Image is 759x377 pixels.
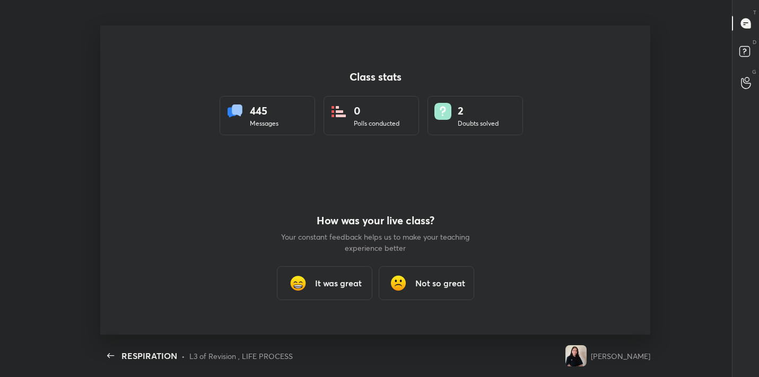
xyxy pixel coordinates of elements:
[315,277,362,290] h3: It was great
[330,103,347,120] img: statsPoll.b571884d.svg
[752,68,756,76] p: G
[354,103,399,119] div: 0
[753,8,756,16] p: T
[181,350,185,362] div: •
[189,350,293,362] div: L3 of Revision , LIFE PROCESS
[354,119,399,128] div: Polls conducted
[458,119,499,128] div: Doubts solved
[280,231,471,253] p: Your constant feedback helps us to make your teaching experience better
[250,103,278,119] div: 445
[287,273,309,294] img: grinning_face_with_smiling_eyes_cmp.gif
[220,71,531,83] h4: Class stats
[591,350,650,362] div: [PERSON_NAME]
[565,345,587,366] img: 263bd4893d0d45f69ecaf717666c2383.jpg
[458,103,499,119] div: 2
[434,103,451,120] img: doubts.8a449be9.svg
[226,103,243,120] img: statsMessages.856aad98.svg
[753,38,756,46] p: D
[121,349,177,362] div: RESPIRATION
[388,273,409,294] img: frowning_face_cmp.gif
[415,277,465,290] h3: Not so great
[250,119,278,128] div: Messages
[280,214,471,227] h4: How was your live class?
